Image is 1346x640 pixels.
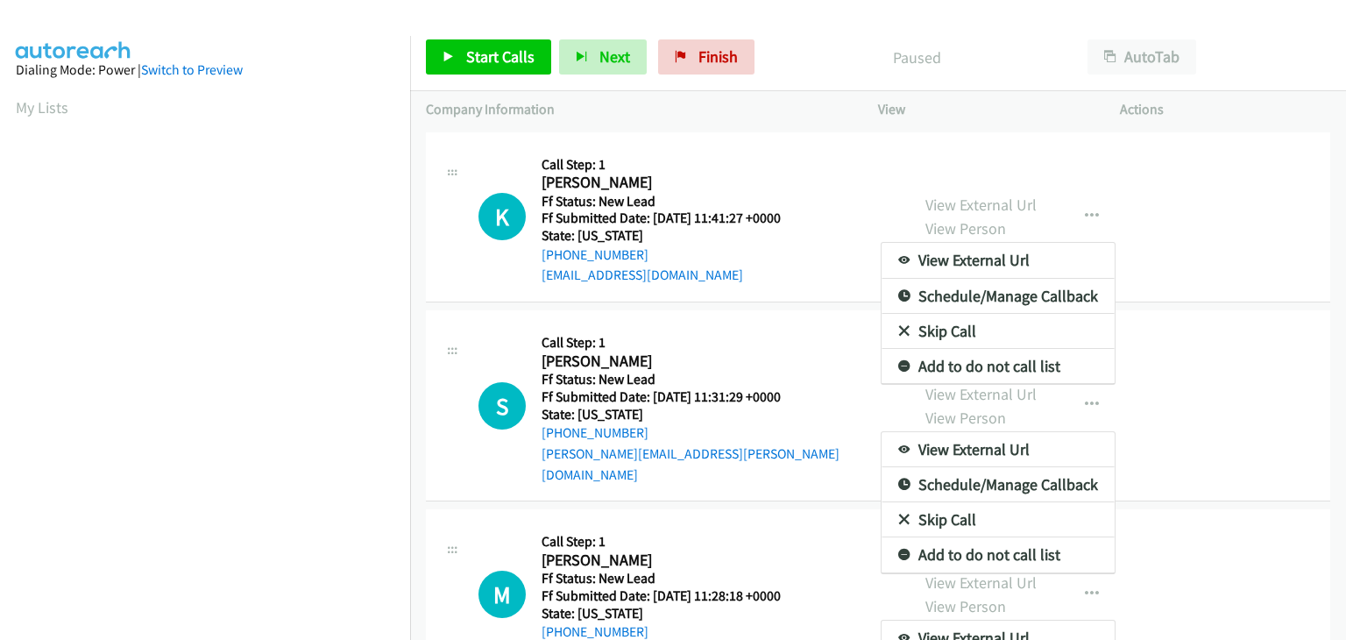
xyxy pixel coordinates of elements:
a: Schedule/Manage Callback [882,279,1115,314]
a: Skip Call [882,314,1115,349]
a: View External Url [882,432,1115,467]
a: Add to do not call list [882,537,1115,572]
a: Add to do not call list [882,349,1115,384]
div: Dialing Mode: Power | [16,60,394,81]
a: Skip Call [882,502,1115,537]
a: Schedule/Manage Callback [882,467,1115,502]
a: My Lists [16,97,68,117]
a: Switch to Preview [141,61,243,78]
a: View External Url [882,243,1115,278]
